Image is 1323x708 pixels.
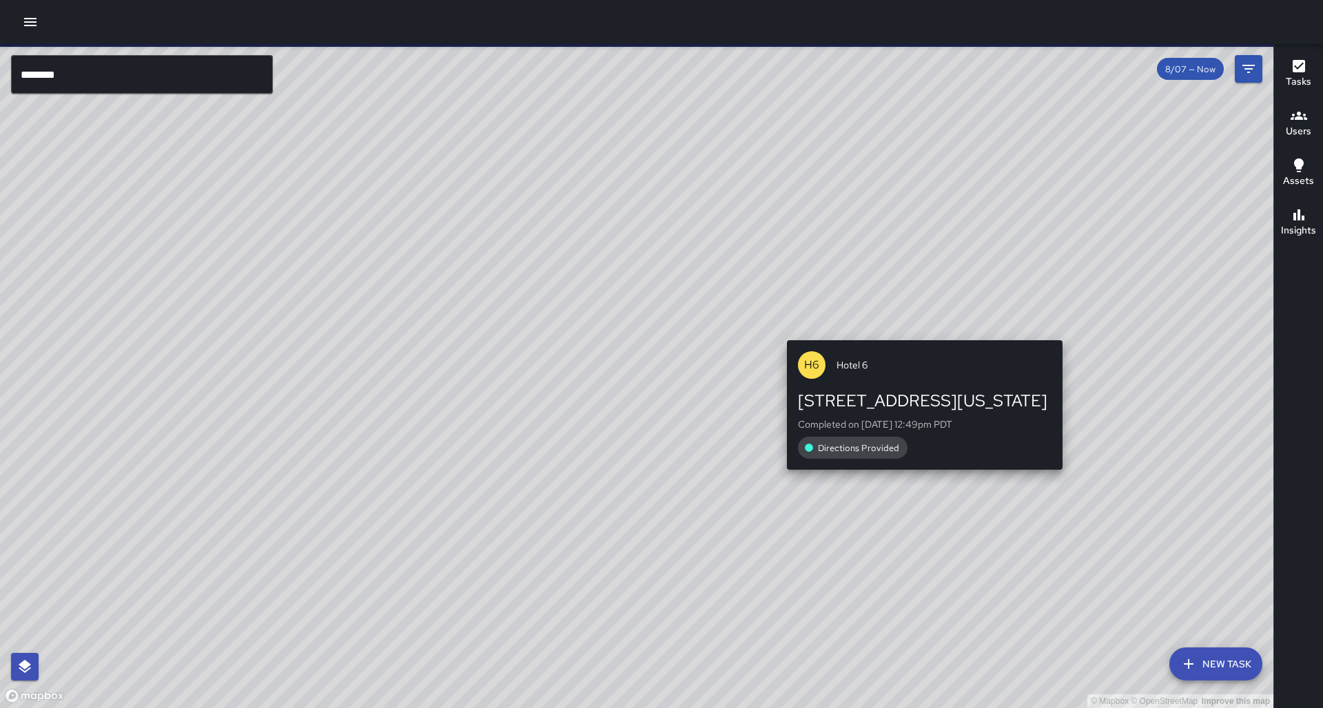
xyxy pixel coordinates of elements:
[1281,223,1316,238] h6: Insights
[1157,63,1224,75] span: 8/07 — Now
[798,390,1052,412] div: [STREET_ADDRESS][US_STATE]
[804,357,819,373] p: H6
[1286,124,1311,139] h6: Users
[1286,74,1311,90] h6: Tasks
[1169,647,1262,680] button: New Task
[787,340,1063,470] button: H6Hotel 6[STREET_ADDRESS][US_STATE]Completed on [DATE] 12:49pm PDTDirections Provided
[1274,50,1323,99] button: Tasks
[1274,99,1323,149] button: Users
[1274,149,1323,198] button: Assets
[1235,55,1262,83] button: Filters
[798,417,1052,431] p: Completed on [DATE] 12:49pm PDT
[1274,198,1323,248] button: Insights
[837,358,1052,372] span: Hotel 6
[810,442,907,454] span: Directions Provided
[1283,174,1314,189] h6: Assets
